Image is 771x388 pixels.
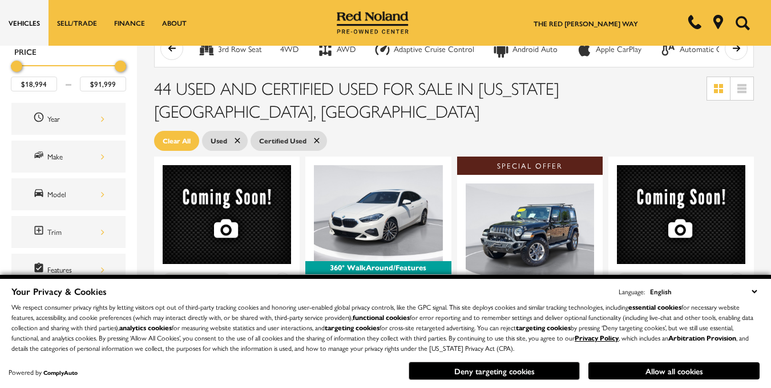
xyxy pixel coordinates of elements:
[154,75,559,123] span: 44 Used and Certified Used for Sale in [US_STATE][GEOGRAPHIC_DATA], [GEOGRAPHIC_DATA]
[512,44,558,54] div: Android Auto
[11,77,57,91] input: Minimum
[192,37,268,61] button: 3rd Row Seat3rd Row Seat
[274,37,305,61] button: 4WD
[486,37,564,61] button: Android AutoAndroid Auto
[80,77,126,91] input: Maximum
[394,44,474,54] div: Adaptive Cruise Control
[163,165,291,265] img: 2018 Honda Accord Sport
[47,188,104,201] div: Model
[115,61,126,72] div: Maximum Price
[725,37,748,60] button: scroll right
[325,322,380,333] strong: targeting cookies
[198,41,215,58] div: 3rd Row Seat
[14,46,123,57] h5: Price
[33,149,47,164] span: Make
[617,273,685,287] button: Compare Vehicle
[337,11,409,34] img: Red Noland Pre-Owned
[43,369,78,377] a: ComplyAuto
[337,44,356,54] div: AWD
[466,183,594,280] img: 2020 Jeep Wrangler Unlimited Sahara
[570,37,648,61] button: Apple CarPlayApple CarPlay
[647,285,760,298] select: Language Select
[9,369,78,376] div: Powered by
[368,37,481,61] button: Adaptive Cruise ControlAdaptive Cruise Control
[11,285,107,298] span: Your Privacy & Cookies
[660,41,677,58] div: Automatic Climate Control
[119,322,172,333] strong: analytics cookies
[47,226,104,238] div: Trim
[33,111,47,126] span: Year
[310,37,362,61] button: AWDAWD
[619,288,645,295] div: Language:
[575,333,619,343] a: Privacy Policy
[163,134,191,148] span: Clear All
[588,362,760,379] button: Allow all cookies
[317,41,334,58] div: AWD
[33,225,47,239] span: Trim
[11,141,126,173] div: MakeMake
[218,44,262,54] div: 3rd Row Seat
[617,165,745,265] img: 2016 Cadillac Escalade Platinum Edition
[353,312,410,322] strong: functional cookies
[11,254,126,286] div: FeaturesFeatures
[160,37,183,60] button: scroll left
[305,261,451,274] div: 360° WalkAround/Features
[47,150,104,163] div: Make
[163,273,231,287] button: Compare Vehicle
[516,322,571,333] strong: targeting cookies
[314,165,442,262] img: 2021 BMW 2 Series 228i xDrive
[731,1,754,45] button: Open the search field
[596,44,641,54] div: Apple CarPlay
[668,333,736,343] strong: Arbitration Provision
[280,44,298,54] div: 4WD
[33,262,47,277] span: Features
[493,41,510,58] div: Android Auto
[47,263,104,276] div: Features
[11,178,126,210] div: ModelModel
[337,15,409,27] a: Red Noland Pre-Owned
[728,273,745,294] button: Save Vehicle
[11,302,760,353] p: We respect consumer privacy rights by letting visitors opt out of third-party tracking cookies an...
[211,134,227,148] span: Used
[409,362,580,380] button: Deny targeting cookies
[534,18,638,29] a: The Red [PERSON_NAME] Way
[11,103,126,135] div: YearYear
[274,273,291,294] button: Save Vehicle
[11,216,126,248] div: TrimTrim
[374,41,391,58] div: Adaptive Cruise Control
[680,44,770,54] div: Automatic Climate Control
[47,113,104,125] div: Year
[576,41,593,58] div: Apple CarPlay
[259,134,306,148] span: Certified Used
[33,187,47,202] span: Model
[628,302,681,312] strong: essential cookies
[11,61,22,72] div: Minimum Price
[457,157,603,175] div: Special Offer
[11,57,126,91] div: Price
